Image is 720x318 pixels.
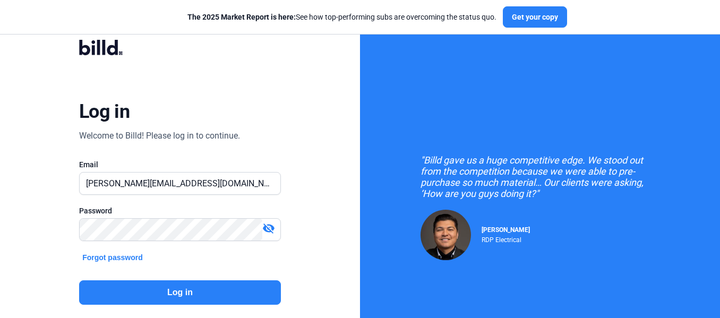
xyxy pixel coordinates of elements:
div: Email [79,159,281,170]
img: Raul Pacheco [421,210,471,260]
div: Log in [79,100,130,123]
div: "Billd gave us a huge competitive edge. We stood out from the competition because we were able to... [421,154,659,199]
div: Welcome to Billd! Please log in to continue. [79,130,240,142]
div: Password [79,205,281,216]
button: Forgot password [79,252,146,263]
span: The 2025 Market Report is here: [187,13,296,21]
div: See how top-performing subs are overcoming the status quo. [187,12,496,22]
mat-icon: visibility_off [262,222,275,235]
div: RDP Electrical [482,234,530,244]
button: Get your copy [503,6,567,28]
button: Log in [79,280,281,305]
span: [PERSON_NAME] [482,226,530,234]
